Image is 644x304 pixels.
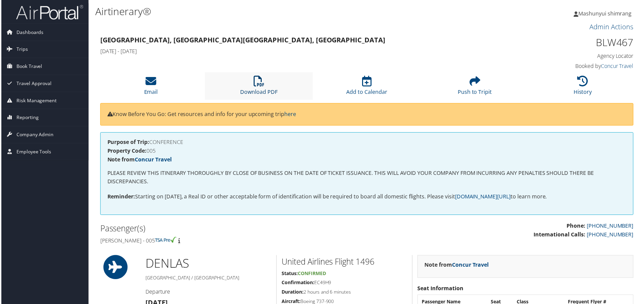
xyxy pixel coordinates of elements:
[94,4,458,18] h1: Airtinerary®
[347,80,388,96] a: Add to Calendar
[453,262,490,270] a: Concur Travel
[106,140,628,145] h4: CONFERENCE
[15,58,41,75] span: Book Travel
[282,290,303,296] strong: Duration:
[535,232,587,239] strong: International Calls:
[588,223,635,230] a: [PHONE_NUMBER]
[99,238,362,245] h4: [PERSON_NAME] - 005
[15,75,51,92] span: Travel Approval
[99,224,362,235] h2: Passenger(s)
[284,111,296,118] a: here
[591,22,635,31] a: Admin Actions
[298,271,326,278] span: Confirmed
[106,148,146,155] strong: Property Code:
[154,238,176,244] img: tsa-precheck.png
[106,169,628,187] p: PLEASE REVIEW THIS ITINERARY THOROUGHLY BY CLOSE OF BUSINESS ON THE DATE OF TICKET ISSUANCE. THIS...
[580,10,633,17] span: Mashunyui shimrang
[568,223,587,230] strong: Phone:
[145,276,271,282] h5: [GEOGRAPHIC_DATA] / [GEOGRAPHIC_DATA]
[99,36,386,45] strong: [GEOGRAPHIC_DATA], [GEOGRAPHIC_DATA] [GEOGRAPHIC_DATA], [GEOGRAPHIC_DATA]
[602,63,635,70] a: Concur Travel
[15,110,37,126] span: Reporting
[145,256,271,273] h1: DEN LAS
[456,194,512,201] a: [DOMAIN_NAME][URL]
[145,289,271,297] h4: Departure
[15,4,82,20] img: airportal-logo.png
[575,80,593,96] a: History
[15,24,42,41] span: Dashboards
[106,194,134,201] strong: Reminder:
[509,63,635,70] h4: Booked by
[282,257,408,269] h2: United Airlines Flight 1496
[106,149,628,154] h4: 005
[134,156,171,164] a: Concur Travel
[15,144,50,161] span: Employee Tools
[509,52,635,60] h4: Agency Locator
[143,80,157,96] a: Email
[509,36,635,50] h1: BLW467
[106,111,628,119] p: Know Before You Go: Get resources and info for your upcoming trip
[418,286,464,293] strong: Seat Information
[458,80,493,96] a: Push to Tripit
[99,48,498,55] h4: [DATE] - [DATE]
[106,156,171,164] strong: Note from
[15,41,27,58] span: Trips
[106,193,628,202] p: Starting on [DATE], a Real ID or other acceptable form of identification will be required to boar...
[282,280,314,287] strong: Confirmation:
[15,127,53,144] span: Company Admin
[240,80,278,96] a: Download PDF
[588,232,635,239] a: [PHONE_NUMBER]
[282,290,408,297] h5: 2 hours and 6 minutes
[15,92,56,109] span: Risk Management
[575,3,640,24] a: Mashunyui shimrang
[282,280,408,287] h5: EC49H9
[106,139,149,146] strong: Purpose of Trip:
[282,271,298,278] strong: Status:
[425,262,490,270] strong: Note from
